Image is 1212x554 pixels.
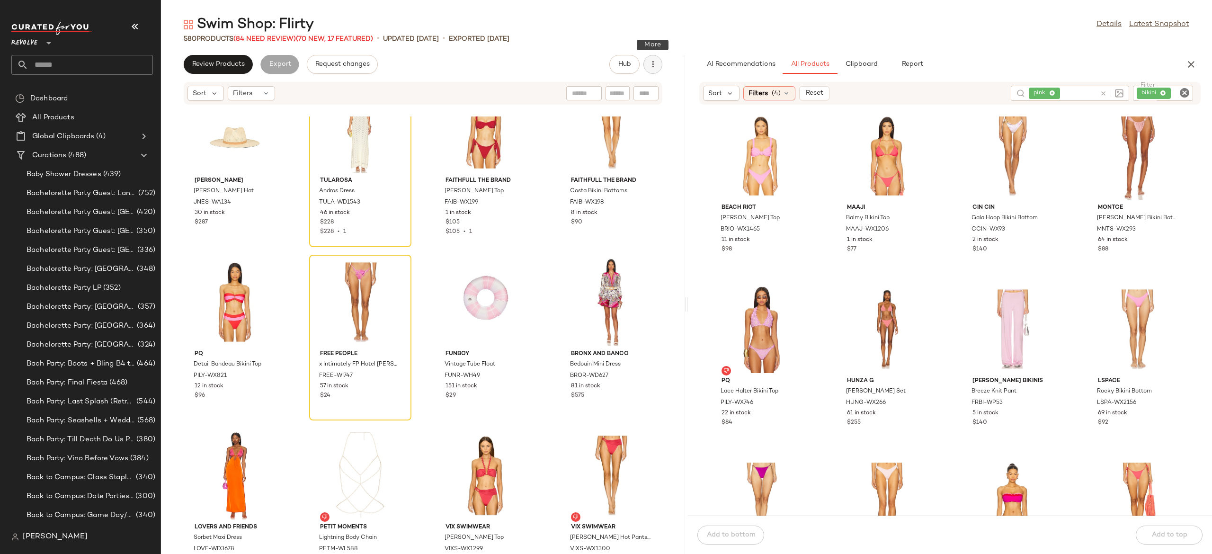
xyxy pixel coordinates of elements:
[971,225,1005,234] span: CCIN-WX93
[609,55,640,74] button: Hub
[66,150,86,161] span: (488)
[839,285,935,373] img: HUNG-WX266_V1.jpg
[334,229,343,235] span: •
[135,321,155,331] span: (364)
[971,214,1038,223] span: Gala Hoop Bikini Bottom
[233,89,252,98] span: Filters
[972,204,1053,212] span: CIN CIN
[772,89,781,98] span: (4)
[1098,204,1178,212] span: Montce
[320,392,330,400] span: $24
[184,20,193,29] img: svg%3e
[965,285,1060,373] img: FRBI-WP53_V1.jpg
[94,131,105,142] span: (4)
[721,225,760,234] span: BRIO-WX1465
[706,61,775,68] span: AI Recommendations
[1034,89,1049,98] span: pink
[1090,458,1186,546] img: MAAJ-WX1204_V1.jpg
[570,534,651,542] span: [PERSON_NAME] Hot Pants Brazilian Bikini Bottoms
[195,382,223,391] span: 12 in stock
[184,34,373,44] div: Products
[27,264,135,275] span: Bachelorette Party: [GEOGRAPHIC_DATA]
[320,209,350,217] span: 46 in stock
[27,415,135,426] span: Bach Party: Seashells + Wedding Bells
[27,169,101,180] span: Baby Shower Dresses
[11,533,19,541] img: svg%3e
[1098,236,1128,244] span: 64 in stock
[128,453,149,464] span: (384)
[571,218,582,227] span: $90
[571,209,597,217] span: 8 in stock
[320,350,401,358] span: Free People
[1097,387,1152,396] span: Rocky Bikini Bottom
[27,434,134,445] span: Bach Party: Till Death Do Us Party
[134,434,155,445] span: (380)
[714,285,810,373] img: PILY-WX746_V1.jpg
[377,33,379,45] span: •
[570,360,621,369] span: Bedouin Mini Dress
[972,377,1053,385] span: [PERSON_NAME] Bikinis
[446,229,460,235] span: $105
[312,258,408,346] img: FREE-WI747_V1.jpg
[11,22,92,35] img: cfy_white_logo.C9jOOHJF.svg
[107,377,127,388] span: (468)
[722,409,751,418] span: 22 in stock
[194,534,242,542] span: Sorbet Maxi Dress
[23,531,88,543] span: [PERSON_NAME]
[571,177,651,185] span: FAITHFULL THE BRAND
[195,392,205,400] span: $96
[27,510,134,521] span: Back to Campus: Game Day/Tailgates
[383,34,439,44] p: updated [DATE]
[32,112,74,123] span: All Products
[846,214,890,223] span: Balmy Bikini Top
[723,368,729,374] img: svg%3e
[27,472,134,483] span: Back to Campus: Class Staples
[135,245,155,256] span: (336)
[134,396,155,407] span: (544)
[135,358,155,369] span: (464)
[847,419,861,427] span: $255
[27,321,135,331] span: Bachelorette Party: [GEOGRAPHIC_DATA]
[563,431,659,519] img: VIXS-WX1300_V1.jpg
[27,207,135,218] span: Bachelorette Party Guest: [GEOGRAPHIC_DATA]
[1098,409,1127,418] span: 69 in stock
[194,360,261,369] span: Detail Bandeau Bikini Top
[319,372,353,380] span: FREE-WI747
[570,198,604,207] span: FAIB-WX198
[971,399,1003,407] span: FRBI-WP53
[193,89,206,98] span: Sort
[27,491,134,502] span: Back to Campus: Date Parties & Semi Formals
[320,229,334,235] span: $228
[573,514,579,520] img: svg%3e
[343,229,346,235] span: 1
[443,33,445,45] span: •
[320,523,401,532] span: petit moments
[791,61,829,68] span: All Products
[1097,225,1136,234] span: MNTS-WX293
[195,209,225,217] span: 30 in stock
[320,177,401,185] span: Tularosa
[296,36,373,43] span: (70 New, 17 Featured)
[847,377,927,385] span: Hunza G
[445,360,495,369] span: Vintage Tube Float
[1097,399,1136,407] span: LSPA-WX2156
[1129,19,1189,30] a: Latest Snapshot
[839,458,935,546] img: DVWS-WX345_V1.jpg
[901,61,923,68] span: Report
[563,258,659,346] img: BROR-WD627_V1.jpg
[319,534,377,542] span: Lightning Body Chain
[847,236,873,244] span: 1 in stock
[195,177,275,185] span: [PERSON_NAME]
[846,225,889,234] span: MAAJ-WX1206
[972,236,998,244] span: 2 in stock
[101,169,121,180] span: (439)
[195,350,275,358] span: PQ
[192,61,245,68] span: Review Products
[1090,285,1186,373] img: LSPA-WX2156_V1.jpg
[30,93,68,104] span: Dashboard
[460,229,469,235] span: •
[134,510,155,521] span: (340)
[27,396,134,407] span: Bach Party: Last Splash (Retro [GEOGRAPHIC_DATA])
[319,187,355,196] span: Andros Dress
[570,187,627,196] span: Costa Bikini Bottoms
